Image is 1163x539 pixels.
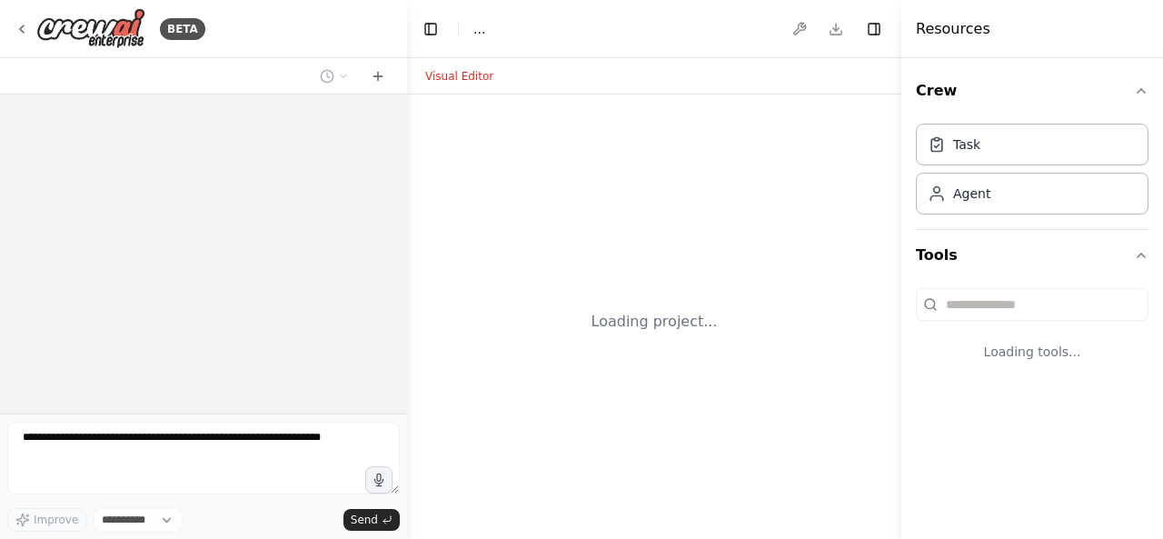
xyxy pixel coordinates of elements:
button: Crew [916,65,1148,116]
button: Hide right sidebar [861,16,887,42]
span: ... [473,20,485,38]
button: Click to speak your automation idea [365,466,393,494]
div: Loading project... [591,311,718,333]
button: Switch to previous chat [313,65,356,87]
div: Crew [916,116,1148,229]
button: Improve [7,508,86,532]
div: Agent [953,185,990,203]
div: Loading tools... [916,328,1148,375]
div: BETA [160,18,205,40]
button: Visual Editor [414,65,504,87]
span: Send [351,513,378,527]
div: Tools [916,281,1148,390]
button: Send [343,509,400,531]
button: Hide left sidebar [418,16,443,42]
div: Task [953,135,980,154]
h4: Resources [916,18,990,40]
nav: breadcrumb [473,20,485,38]
button: Start a new chat [363,65,393,87]
button: Tools [916,230,1148,281]
span: Improve [34,513,78,527]
img: Logo [36,8,145,49]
